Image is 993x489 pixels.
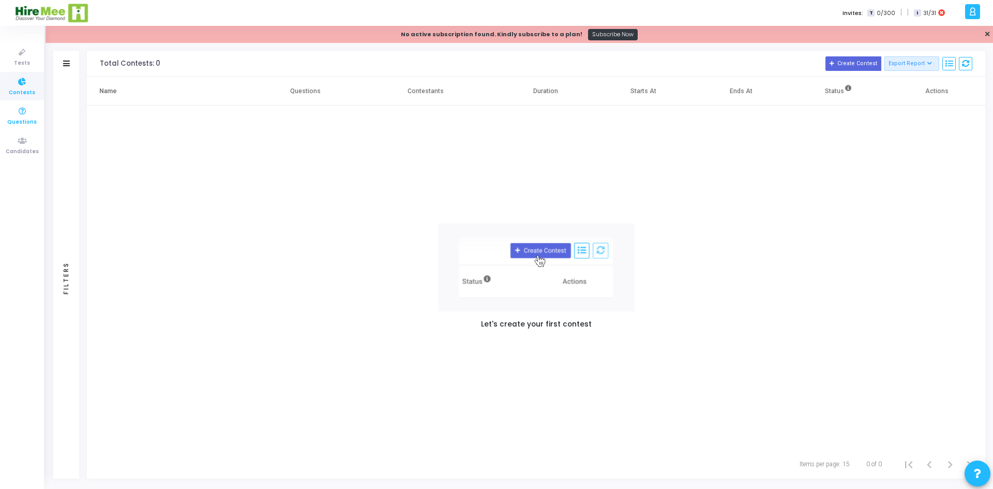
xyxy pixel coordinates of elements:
[588,29,638,40] a: Subscribe Now
[790,77,887,106] th: Status
[800,460,840,469] div: Items per page:
[692,77,790,106] th: Ends At
[866,460,882,469] div: 0 of 0
[898,454,919,475] button: First page
[6,147,39,156] span: Candidates
[842,9,863,18] label: Invites:
[914,9,921,17] span: I
[960,454,981,475] button: Last page
[7,118,37,127] span: Questions
[401,30,582,39] div: No active subscription found. Kindly subscribe to a plan!
[877,9,895,18] span: 0/300
[14,3,89,23] img: logo
[100,60,160,68] div: Total Contests: 0
[62,221,71,335] div: Filters
[867,9,874,17] span: T
[14,59,30,68] span: Tests
[354,77,497,106] th: Contestants
[825,56,881,71] button: Create Contest
[887,77,985,106] th: Actions
[984,29,990,40] a: ✕
[87,77,257,106] th: Name
[497,77,595,106] th: Duration
[884,56,940,71] button: Export Report
[907,7,909,18] span: |
[9,88,35,97] span: Contests
[842,460,850,469] div: 15
[481,320,592,329] h5: Let's create your first contest
[919,454,940,475] button: Previous page
[257,77,354,106] th: Questions
[900,7,902,18] span: |
[594,77,692,106] th: Starts At
[923,9,936,18] span: 31/31
[940,454,960,475] button: Next page
[438,224,635,312] img: new test/contest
